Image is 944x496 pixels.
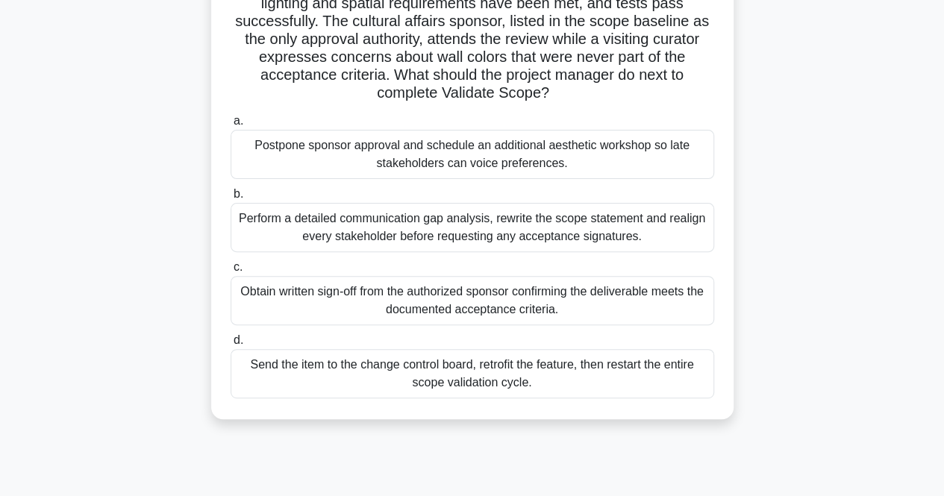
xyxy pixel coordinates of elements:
[231,130,714,179] div: Postpone sponsor approval and schedule an additional aesthetic workshop so late stakeholders can ...
[234,260,243,273] span: c.
[231,276,714,325] div: Obtain written sign-off from the authorized sponsor confirming the deliverable meets the document...
[231,203,714,252] div: Perform a detailed communication gap analysis, rewrite the scope statement and realign every stak...
[234,114,243,127] span: a.
[231,349,714,398] div: Send the item to the change control board, retrofit the feature, then restart the entire scope va...
[234,333,243,346] span: d.
[234,187,243,200] span: b.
